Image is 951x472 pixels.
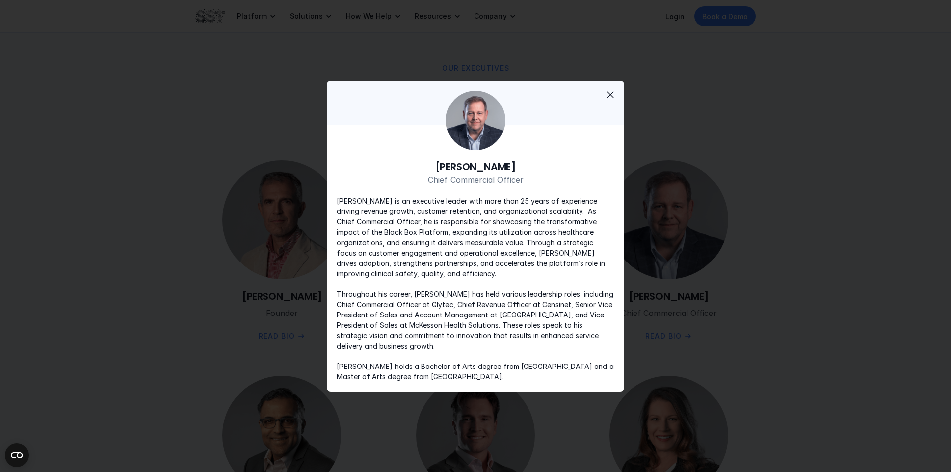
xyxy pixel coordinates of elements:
span: close [604,89,616,101]
p: Chief Commercial Officer [337,174,614,186]
button: Open CMP widget [5,443,29,467]
p: [PERSON_NAME] holds a Bachelor of Arts degree from [GEOGRAPHIC_DATA] and a Master of Arts degree ... [337,361,614,382]
p: Throughout his career, [PERSON_NAME] has held various leadership roles, including Chief Commercia... [337,289,614,351]
p: [PERSON_NAME] is an executive leader with more than 25 years of experience driving revenue growth... [337,196,614,279]
h6: [PERSON_NAME] [337,160,614,174]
